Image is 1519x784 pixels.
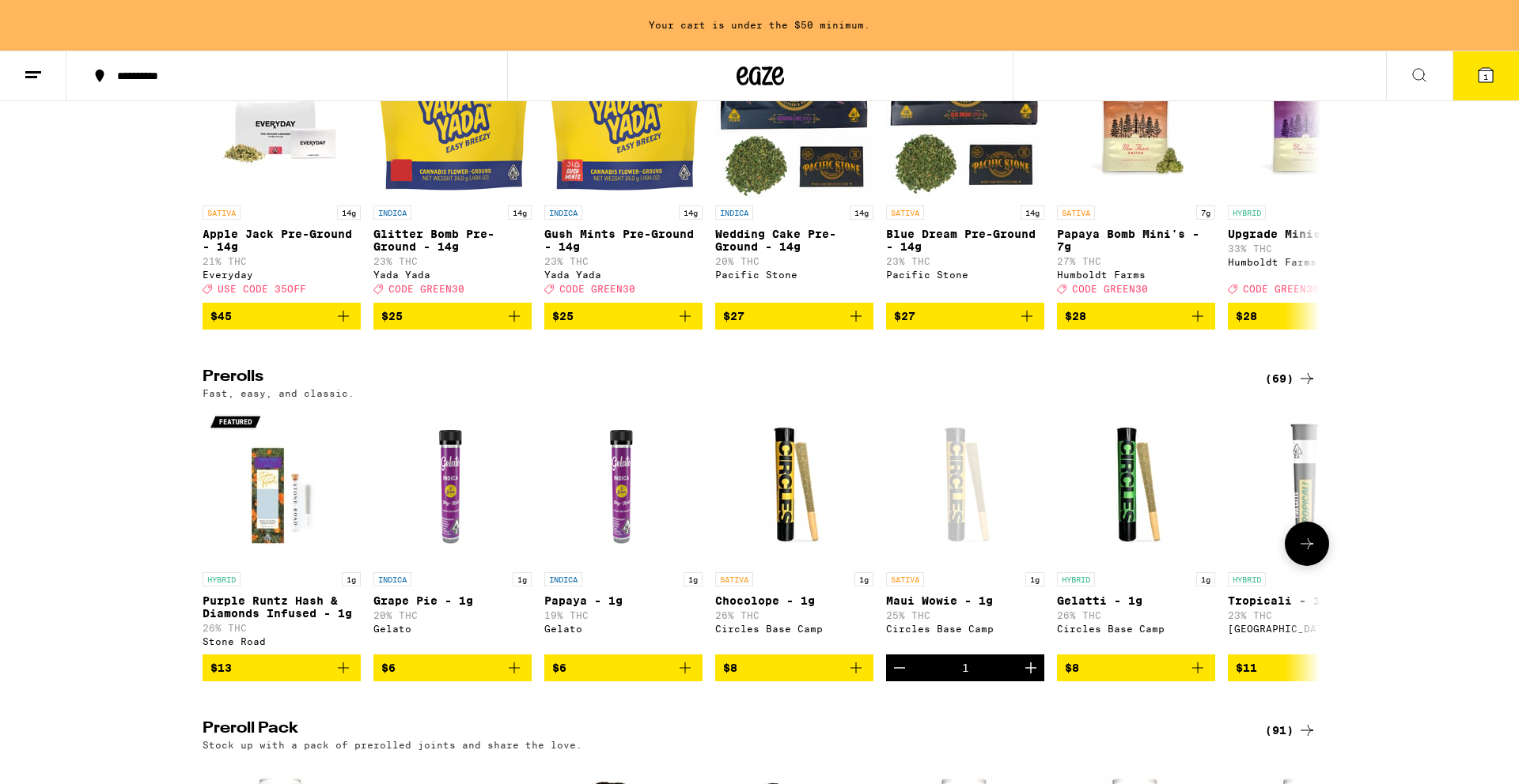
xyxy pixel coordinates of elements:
[544,624,703,634] div: Gelato
[544,654,703,681] button: Add to bag
[1057,610,1215,620] p: 26% THC
[1057,40,1215,302] a: Open page for Papaya Bomb Mini's - 7g from Humboldt Farms
[894,310,915,322] span: $27
[373,228,532,253] p: Glitter Bomb Pre-Ground - 14g
[203,654,361,681] button: Add to bag
[513,572,532,586] p: 1g
[1228,654,1386,681] button: Add to bag
[203,406,361,564] img: Stone Road - Purple Runtz Hash & Diamonds Infused - 1g
[679,205,703,220] p: 14g
[1196,205,1215,220] p: 7g
[218,285,306,295] span: USE CODE 35OFF
[1065,310,1086,322] span: $28
[715,269,873,280] div: Pacific Stone
[715,654,873,681] button: Add to bag
[373,610,532,620] p: 20% THC
[715,610,873,620] p: 26% THC
[373,624,532,634] div: Gelato
[1483,72,1488,81] span: 1
[552,310,574,322] span: $25
[1228,257,1386,267] div: Humboldt Farms
[373,40,532,302] a: Open page for Glitter Bomb Pre-Ground - 14g from Yada Yada
[544,594,703,607] p: Papaya - 1g
[544,406,703,564] img: Gelato - Papaya - 1g
[203,594,361,620] p: Purple Runtz Hash & Diamonds Infused - 1g
[1236,661,1257,674] span: $11
[373,269,532,280] div: Yada Yada
[886,572,924,586] p: SATIVA
[203,740,582,750] p: Stock up with a pack of prerolled joints and share the love.
[886,303,1044,330] button: Add to bag
[1057,406,1215,564] img: Circles Base Camp - Gelatti - 1g
[886,256,1044,266] p: 23% THC
[1021,205,1044,220] p: 14g
[1228,228,1386,240] p: Upgrade Minis - 7g
[684,572,703,586] p: 1g
[1196,572,1215,586] p: 1g
[1236,310,1257,322] span: $28
[1057,594,1215,607] p: Gelatti - 1g
[544,256,703,266] p: 23% THC
[886,205,924,220] p: SATIVA
[715,624,873,634] div: Circles Base Camp
[1228,243,1386,254] p: 33% THC
[715,40,873,198] img: Pacific Stone - Wedding Cake Pre-Ground - 14g
[544,269,703,280] div: Yada Yada
[1228,572,1266,586] p: HYBRID
[850,205,873,220] p: 14g
[1228,406,1386,564] img: Fog City Farms - Tropicali - 1g
[1057,228,1215,253] p: Papaya Bomb Mini's - 7g
[544,610,703,620] p: 19% THC
[1057,205,1095,220] p: SATIVA
[544,406,703,654] a: Open page for Papaya - 1g from Gelato
[886,406,1044,654] a: Open page for Maui Wowie - 1g from Circles Base Camp
[1025,572,1044,586] p: 1g
[203,623,361,633] p: 26% THC
[1057,624,1215,634] div: Circles Base Camp
[9,11,114,24] span: Hi. Need any help?
[886,610,1044,620] p: 25% THC
[1228,40,1386,302] a: Open page for Upgrade Minis - 7g from Humboldt Farms
[381,310,403,322] span: $25
[203,369,1239,388] h2: Prerolls
[373,256,532,266] p: 23% THC
[1228,205,1266,220] p: HYBRID
[373,654,532,681] button: Add to bag
[886,40,1044,198] img: Pacific Stone - Blue Dream Pre-Ground - 14g
[1453,51,1519,100] button: 1
[373,406,532,654] a: Open page for Grape Pie - 1g from Gelato
[1057,303,1215,330] button: Add to bag
[715,228,873,253] p: Wedding Cake Pre-Ground - 14g
[1228,406,1386,654] a: Open page for Tropicali - 1g from Fog City Farms
[715,40,873,302] a: Open page for Wedding Cake Pre-Ground - 14g from Pacific Stone
[203,572,241,586] p: HYBRID
[1228,594,1386,607] p: Tropicali - 1g
[715,594,873,607] p: Chocolope - 1g
[1057,40,1215,198] img: Humboldt Farms - Papaya Bomb Mini's - 7g
[715,572,753,586] p: SATIVA
[203,636,361,646] div: Stone Road
[723,661,737,674] span: $8
[715,406,873,654] a: Open page for Chocolope - 1g from Circles Base Camp
[203,40,361,302] a: Open page for Apple Jack Pre-Ground - 14g from Everyday
[715,303,873,330] button: Add to bag
[373,406,532,564] img: Gelato - Grape Pie - 1g
[962,661,969,674] div: 1
[388,285,464,295] span: CODE GREEN30
[1065,661,1079,674] span: $8
[1057,654,1215,681] button: Add to bag
[381,661,396,674] span: $6
[203,256,361,266] p: 21% THC
[886,40,1044,302] a: Open page for Blue Dream Pre-Ground - 14g from Pacific Stone
[544,40,703,198] img: Yada Yada - Gush Mints Pre-Ground - 14g
[1228,303,1386,330] button: Add to bag
[508,205,532,220] p: 14g
[1057,572,1095,586] p: HYBRID
[544,40,703,302] a: Open page for Gush Mints Pre-Ground - 14g from Yada Yada
[1017,654,1044,681] button: Increment
[1072,285,1148,295] span: CODE GREEN30
[1057,269,1215,280] div: Humboldt Farms
[886,594,1044,607] p: Maui Wowie - 1g
[203,721,1239,740] h2: Preroll Pack
[715,205,753,220] p: INDICA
